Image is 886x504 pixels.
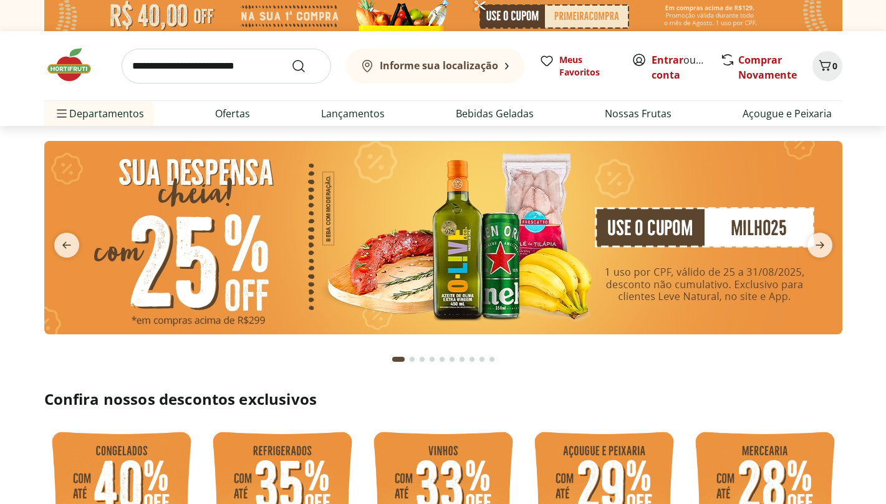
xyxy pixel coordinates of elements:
button: Go to page 6 from fs-carousel [447,344,457,374]
button: Go to page 10 from fs-carousel [487,344,497,374]
button: Go to page 5 from fs-carousel [437,344,447,374]
input: search [122,49,331,84]
button: Menu [54,99,69,128]
span: Departamentos [54,99,144,128]
button: Carrinho [812,51,842,81]
button: Go to page 8 from fs-carousel [467,344,477,374]
a: Entrar [652,53,683,67]
button: Go to page 4 from fs-carousel [427,344,437,374]
button: Go to page 7 from fs-carousel [457,344,467,374]
a: Açougue e Peixaria [743,106,832,121]
button: Go to page 2 from fs-carousel [407,344,417,374]
img: cupom [44,141,842,334]
a: Ofertas [215,106,250,121]
span: ou [652,52,707,82]
b: Informe sua localização [380,59,498,72]
button: Submit Search [291,59,321,74]
a: Bebidas Geladas [456,106,534,121]
a: Nossas Frutas [605,106,672,121]
button: Informe sua localização [346,49,524,84]
button: next [797,233,842,258]
span: Meus Favoritos [559,54,617,79]
h2: Confira nossos descontos exclusivos [44,389,842,409]
a: Criar conta [652,53,720,82]
img: Hortifruti [44,46,107,84]
button: Go to page 9 from fs-carousel [477,344,487,374]
button: Current page from fs-carousel [390,344,407,374]
span: 0 [832,60,837,72]
button: previous [44,233,89,258]
a: Comprar Novamente [738,53,797,82]
a: Meus Favoritos [539,54,617,79]
a: Lançamentos [321,106,385,121]
button: Go to page 3 from fs-carousel [417,344,427,374]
